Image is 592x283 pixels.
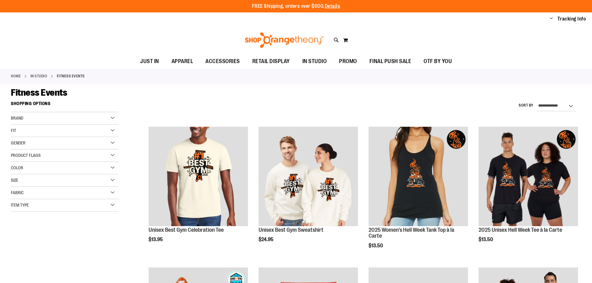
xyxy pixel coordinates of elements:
div: Item Type [11,199,118,212]
span: Gender [11,140,25,145]
a: APPAREL [165,54,200,69]
a: 2025 Unisex Hell Week Tee à la Carte [479,127,578,227]
strong: Fitness Events [57,73,85,79]
div: product [475,124,581,258]
a: FINAL PUSH SALE [363,54,418,69]
button: Account menu [550,16,553,22]
p: FREE Shipping, orders over $600. [252,3,340,10]
span: Item Type [11,203,29,208]
span: ACCESSORIES [205,54,240,68]
span: Product Flags [11,153,41,158]
span: PROMO [339,54,357,68]
div: Color [11,162,118,174]
strong: Shopping Options [11,98,118,112]
a: Unisex Best Gym Sweatshirt [259,227,324,233]
a: IN STUDIO [296,54,333,68]
span: Brand [11,116,23,121]
div: Product Flags [11,149,118,162]
span: Color [11,165,23,170]
a: Unisex Best Gym Celebration Tee [149,227,224,233]
img: Unisex Best Gym Sweatshirt [259,127,358,226]
a: RETAIL DISPLAY [246,54,296,69]
label: Sort By [519,103,534,108]
a: Home [11,73,21,79]
span: FINAL PUSH SALE [369,54,411,68]
img: Shop Orangetheory [244,32,324,48]
div: product [145,124,251,258]
div: Brand [11,112,118,125]
span: Fit [11,128,16,133]
a: IN STUDIO [30,73,48,79]
span: RETAIL DISPLAY [252,54,290,68]
div: Fabric [11,187,118,199]
span: $13.95 [149,237,164,242]
a: 2025 Women's Hell Week Tank Top à la Carte [369,227,454,239]
span: OTF BY YOU [424,54,452,68]
span: $13.50 [369,243,384,249]
span: $13.50 [479,237,494,242]
a: JUST IN [134,54,165,69]
span: JUST IN [140,54,159,68]
span: $24.95 [259,237,274,242]
div: Size [11,174,118,187]
a: OTF Unisex Best Gym Tee [149,127,248,227]
div: product [365,124,471,264]
a: Details [325,3,340,9]
div: Fit [11,125,118,137]
img: OTF Unisex Best Gym Tee [149,127,248,226]
img: 2025 Women's Hell Week Tank Top à la Carte [369,127,468,226]
a: 2025 Women's Hell Week Tank Top à la Carte [369,127,468,227]
span: Size [11,178,18,183]
span: APPAREL [172,54,193,68]
span: Fitness Events [11,87,67,98]
div: Gender [11,137,118,149]
div: product [255,124,361,258]
a: Unisex Best Gym Sweatshirt [259,127,358,227]
a: OTF BY YOU [417,54,458,69]
a: ACCESSORIES [199,54,246,69]
span: Fabric [11,190,24,195]
a: Tracking Info [558,16,586,22]
span: IN STUDIO [302,54,327,68]
a: PROMO [333,54,363,69]
img: 2025 Unisex Hell Week Tee à la Carte [479,127,578,226]
a: 2025 Unisex Hell Week Tee à la Carte [479,227,562,233]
